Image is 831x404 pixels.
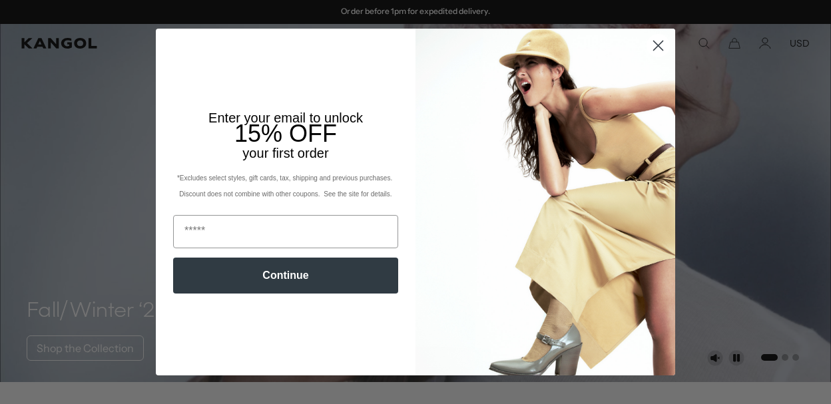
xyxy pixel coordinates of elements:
[173,215,398,248] input: Email
[242,146,328,160] span: your first order
[647,34,670,57] button: Close dialog
[234,120,337,147] span: 15% OFF
[177,174,394,198] span: *Excludes select styles, gift cards, tax, shipping and previous purchases. Discount does not comb...
[208,110,363,125] span: Enter your email to unlock
[173,258,398,294] button: Continue
[415,29,675,375] img: 93be19ad-e773-4382-80b9-c9d740c9197f.jpeg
